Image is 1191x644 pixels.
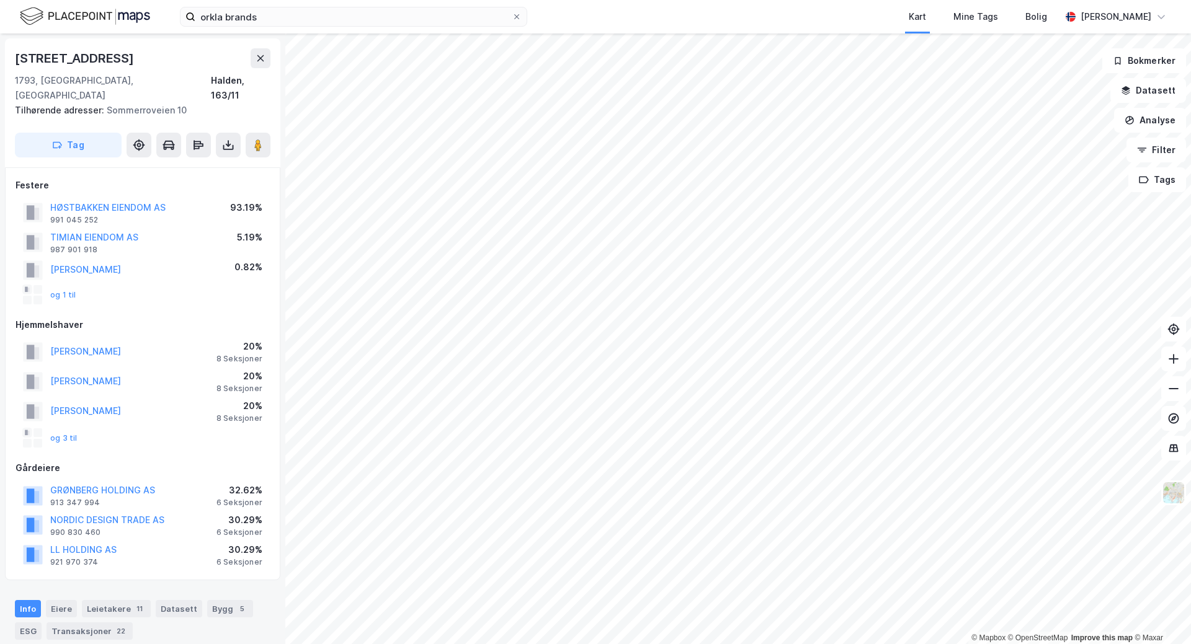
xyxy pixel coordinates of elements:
[82,600,151,617] div: Leietakere
[1128,167,1186,192] button: Tags
[971,633,1006,642] a: Mapbox
[16,317,270,332] div: Hjemmelshaver
[195,7,512,26] input: Søk på adresse, matrikkel, gårdeiere, leietakere eller personer
[1008,633,1068,642] a: OpenStreetMap
[1102,48,1186,73] button: Bokmerker
[20,6,150,27] img: logo.f888ab2527a4732fd821a326f86c7f29.svg
[15,48,136,68] div: [STREET_ADDRESS]
[50,557,98,567] div: 921 970 374
[216,413,262,423] div: 8 Seksjoner
[15,622,42,640] div: ESG
[133,602,146,615] div: 11
[15,600,41,617] div: Info
[50,498,100,508] div: 913 347 994
[15,73,211,103] div: 1793, [GEOGRAPHIC_DATA], [GEOGRAPHIC_DATA]
[15,105,107,115] span: Tilhørende adresser:
[16,178,270,193] div: Festere
[216,527,262,537] div: 6 Seksjoner
[50,527,100,537] div: 990 830 460
[1129,584,1191,644] iframe: Chat Widget
[216,354,262,364] div: 8 Seksjoner
[216,542,262,557] div: 30.29%
[234,260,262,275] div: 0.82%
[15,103,261,118] div: Sommerroveien 10
[216,369,262,384] div: 20%
[46,600,77,617] div: Eiere
[207,600,253,617] div: Bygg
[236,602,248,615] div: 5
[1071,633,1133,642] a: Improve this map
[114,625,128,637] div: 22
[909,9,926,24] div: Kart
[1081,9,1151,24] div: [PERSON_NAME]
[237,230,262,245] div: 5.19%
[1126,138,1186,162] button: Filter
[47,622,133,640] div: Transaksjoner
[216,399,262,413] div: 20%
[1025,9,1047,24] div: Bolig
[156,600,202,617] div: Datasett
[216,513,262,527] div: 30.29%
[230,200,262,215] div: 93.19%
[211,73,270,103] div: Halden, 163/11
[216,557,262,567] div: 6 Seksjoner
[15,133,122,157] button: Tag
[16,461,270,475] div: Gårdeiere
[216,483,262,498] div: 32.62%
[216,339,262,354] div: 20%
[50,215,98,225] div: 991 045 252
[1110,78,1186,103] button: Datasett
[216,384,262,394] div: 8 Seksjoner
[1114,108,1186,133] button: Analyse
[216,498,262,508] div: 6 Seksjoner
[953,9,998,24] div: Mine Tags
[50,245,97,255] div: 987 901 918
[1162,481,1185,505] img: Z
